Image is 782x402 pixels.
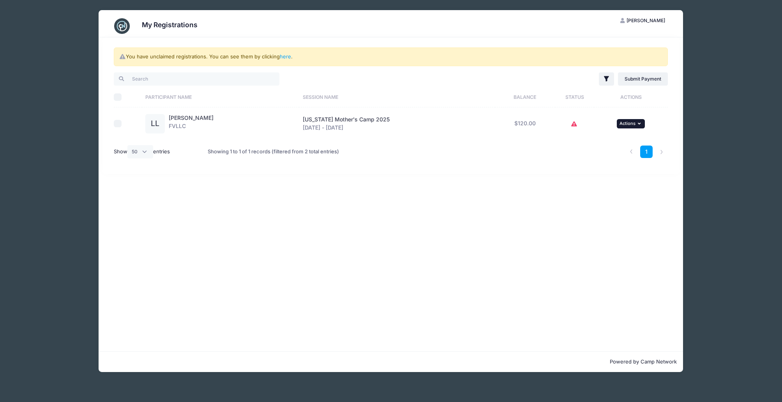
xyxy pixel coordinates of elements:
[618,72,668,86] a: Submit Payment
[555,87,594,107] th: Status: activate to sort column ascending
[303,116,390,123] span: [US_STATE] Mother's Camp 2025
[613,14,672,27] button: [PERSON_NAME]
[114,18,130,34] img: CampNetwork
[169,114,214,133] div: FVLLC
[299,87,495,107] th: Session Name: activate to sort column ascending
[114,72,279,86] input: Search
[303,116,491,132] div: [DATE] - [DATE]
[142,87,299,107] th: Participant Name: activate to sort column ascending
[208,143,339,161] div: Showing 1 to 1 of 1 records (filtered from 2 total entries)
[114,47,668,66] div: You have unclaimed registrations. You can see them by clicking .
[594,87,668,107] th: Actions: activate to sort column ascending
[495,87,555,107] th: Balance: activate to sort column ascending
[142,21,198,29] h3: My Registrations
[620,121,635,126] span: Actions
[617,119,645,128] button: Actions
[127,145,153,158] select: Showentries
[145,114,165,133] div: LL
[495,107,555,140] td: $120.00
[280,53,291,60] a: here
[114,87,141,107] th: Select All
[105,358,677,366] p: Powered by Camp Network
[640,146,653,158] a: 1
[114,145,170,158] label: Show entries
[145,121,165,127] a: LL
[627,18,665,23] span: [PERSON_NAME]
[169,114,214,121] a: [PERSON_NAME]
